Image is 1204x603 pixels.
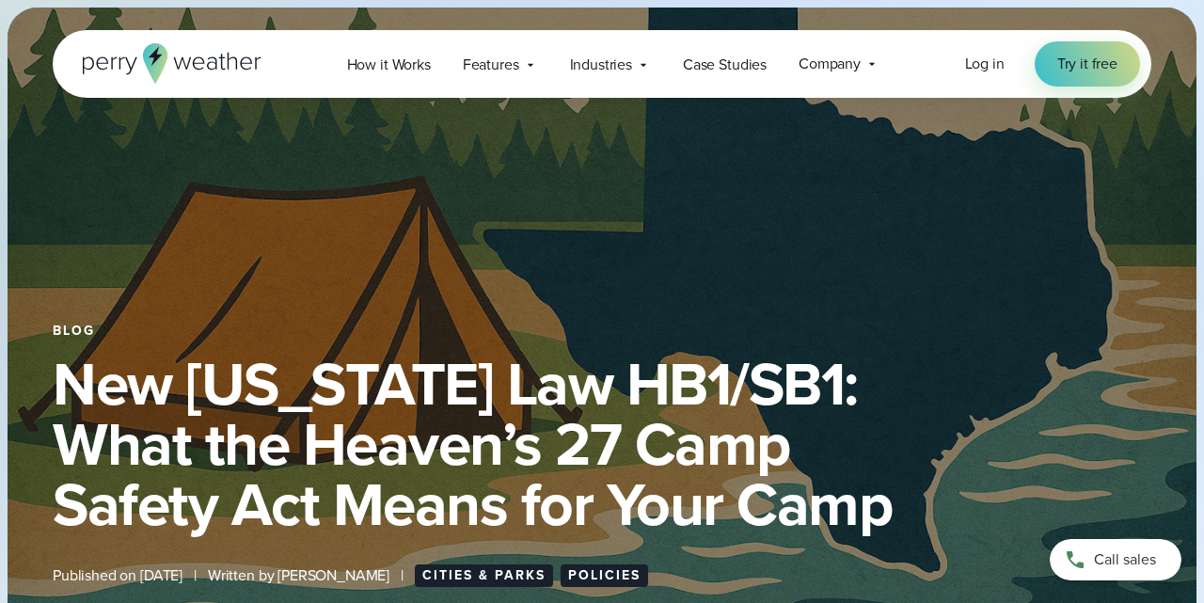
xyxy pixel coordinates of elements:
[415,564,553,587] a: Cities & Parks
[561,564,648,587] a: Policies
[1035,41,1140,87] a: Try it free
[53,324,1151,339] div: Blog
[53,354,1151,534] h1: New [US_STATE] Law HB1/SB1: What the Heaven’s 27 Camp Safety Act Means for Your Camp
[194,564,197,587] span: |
[667,45,783,84] a: Case Studies
[331,45,447,84] a: How it Works
[347,54,431,76] span: How it Works
[1050,539,1181,580] a: Call sales
[965,53,1005,75] a: Log in
[463,54,519,76] span: Features
[965,53,1005,74] span: Log in
[1094,548,1156,571] span: Call sales
[53,564,182,587] span: Published on [DATE]
[401,564,404,587] span: |
[570,54,632,76] span: Industries
[683,54,767,76] span: Case Studies
[1057,53,1117,75] span: Try it free
[799,53,861,75] span: Company
[208,564,389,587] span: Written by [PERSON_NAME]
